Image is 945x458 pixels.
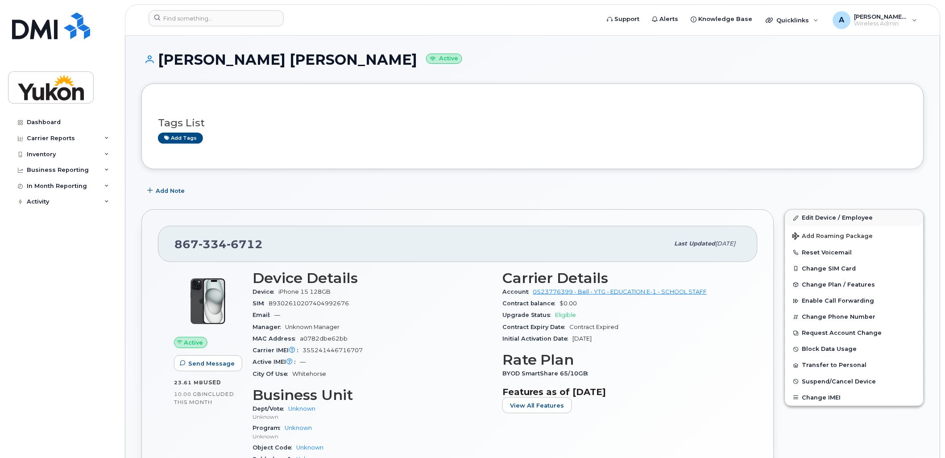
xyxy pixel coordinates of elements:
[253,335,300,342] span: MAC Address
[253,425,285,431] span: Program
[253,324,285,330] span: Manager
[253,358,300,365] span: Active IMEI
[253,405,288,412] span: Dept/Vote
[502,370,593,377] span: BYOD SmartShare 65/10GB
[502,397,572,413] button: View All Features
[792,233,873,241] span: Add Roaming Package
[269,300,349,307] span: 89302610207404992676
[156,187,185,195] span: Add Note
[274,312,280,318] span: —
[181,275,235,328] img: iPhone_15_Black.png
[510,401,564,410] span: View All Features
[573,335,592,342] span: [DATE]
[785,357,924,373] button: Transfer to Personal
[785,390,924,406] button: Change IMEI
[303,347,363,354] span: 355241446716707
[174,379,203,386] span: 23.61 MB
[184,338,203,347] span: Active
[502,288,533,295] span: Account
[158,133,203,144] a: Add tags
[292,371,326,377] span: Whitehorse
[158,117,908,129] h3: Tags List
[174,391,234,405] span: included this month
[300,358,306,365] span: —
[502,324,570,330] span: Contract Expiry Date
[785,245,924,261] button: Reset Voicemail
[253,312,274,318] span: Email
[253,288,278,295] span: Device
[253,444,296,451] span: Object Code
[300,335,348,342] span: a0782dbe62bb
[253,347,303,354] span: Carrier IMEI
[533,288,707,295] a: 0523776399 - Bell - YTG - EDUCATION E-1 - SCHOOL STAFF
[174,355,242,371] button: Send Message
[716,240,736,247] span: [DATE]
[188,359,235,368] span: Send Message
[227,237,263,251] span: 6712
[502,387,742,397] h3: Features as of [DATE]
[253,433,492,440] p: Unknown
[785,374,924,390] button: Suspend/Cancel Device
[785,325,924,341] button: Request Account Change
[253,387,492,403] h3: Business Unit
[296,444,323,451] a: Unknown
[141,52,924,67] h1: [PERSON_NAME] [PERSON_NAME]
[785,309,924,325] button: Change Phone Number
[502,335,573,342] span: Initial Activation Date
[141,183,192,199] button: Add Note
[174,391,202,397] span: 10.00 GB
[253,371,292,377] span: City Of Use
[802,378,876,385] span: Suspend/Cancel Device
[278,288,331,295] span: iPhone 15 128GB
[560,300,577,307] span: $0.00
[502,312,555,318] span: Upgrade Status
[203,379,221,386] span: used
[785,341,924,357] button: Block Data Usage
[285,425,312,431] a: Unknown
[785,226,924,245] button: Add Roaming Package
[675,240,716,247] span: Last updated
[502,300,560,307] span: Contract balance
[253,270,492,286] h3: Device Details
[253,413,492,421] p: Unknown
[802,298,875,304] span: Enable Call Forwarding
[802,281,875,288] span: Change Plan / Features
[426,54,462,64] small: Active
[785,261,924,277] button: Change SIM Card
[502,270,742,286] h3: Carrier Details
[785,210,924,226] a: Edit Device / Employee
[502,352,742,368] h3: Rate Plan
[570,324,619,330] span: Contract Expired
[785,277,924,293] button: Change Plan / Features
[285,324,340,330] span: Unknown Manager
[199,237,227,251] span: 334
[785,293,924,309] button: Enable Call Forwarding
[555,312,576,318] span: Eligible
[253,300,269,307] span: SIM
[174,237,263,251] span: 867
[288,405,315,412] a: Unknown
